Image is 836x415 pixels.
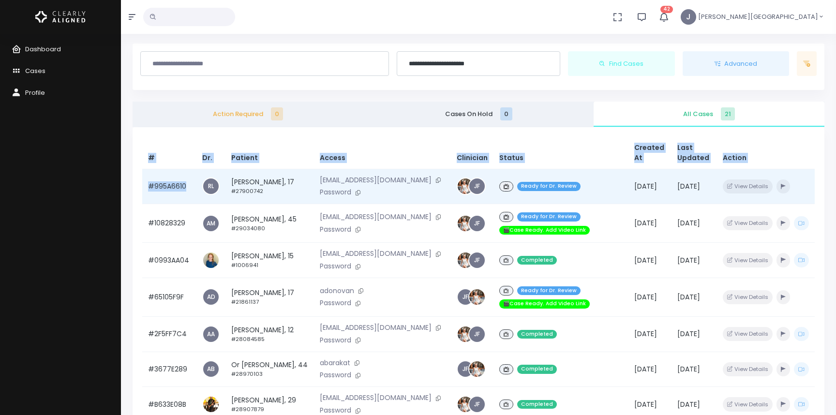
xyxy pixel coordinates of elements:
span: [DATE] [677,400,700,409]
p: adonovan [320,286,445,296]
span: [DATE] [634,329,657,339]
td: #995A6610 [142,169,196,204]
a: JF [469,216,485,231]
td: [PERSON_NAME], 17 [225,278,314,316]
span: Cases On Hold [371,109,586,119]
span: Ready for Dr. Review [517,182,581,191]
td: #65105F9F [142,278,196,316]
td: [PERSON_NAME], 17 [225,169,314,204]
td: #10828329 [142,204,196,243]
span: [PERSON_NAME][GEOGRAPHIC_DATA] [698,12,818,22]
button: View Details [723,179,773,193]
small: #21861137 [231,298,259,306]
small: #27900742 [231,187,263,195]
p: [EMAIL_ADDRESS][DOMAIN_NAME] [320,212,445,222]
small: #29034080 [231,224,265,232]
span: Completed [517,330,557,339]
a: JF [458,289,473,305]
span: [DATE] [634,218,657,228]
button: View Details [723,216,773,230]
span: All Cases [601,109,817,119]
th: Last Updated [672,137,717,169]
span: [DATE] [634,181,657,191]
p: [EMAIL_ADDRESS][DOMAIN_NAME] [320,323,445,333]
a: JF [469,326,485,342]
span: [DATE] [677,292,700,302]
span: [DATE] [634,364,657,374]
span: Action Required [140,109,356,119]
p: Password [320,261,445,272]
span: Completed [517,365,557,374]
span: Completed [517,256,557,265]
th: # [142,137,196,169]
span: J [681,9,696,25]
span: Ready for Dr. Review [517,212,581,222]
td: [PERSON_NAME], 45 [225,204,314,243]
button: Find Cases [568,51,675,76]
th: Dr. [196,137,225,169]
small: #28970103 [231,370,263,378]
img: Logo Horizontal [35,7,86,27]
button: View Details [723,362,773,376]
a: JF [469,397,485,412]
span: [DATE] [634,400,657,409]
span: 21 [721,107,735,120]
span: [DATE] [677,329,700,339]
a: AD [203,289,219,305]
td: #0993AA04 [142,243,196,278]
td: [PERSON_NAME], 12 [225,316,314,352]
span: Cases [25,66,45,75]
p: abarakat [320,358,445,369]
p: Password [320,298,445,309]
span: JF [469,178,485,194]
p: Password [320,370,445,381]
th: Clinician [451,137,493,169]
td: #3677E289 [142,352,196,387]
span: Ready for Dr. Review [517,286,581,296]
p: Password [320,187,445,198]
span: [DATE] [677,255,700,265]
span: [DATE] [677,364,700,374]
span: [DATE] [677,181,700,191]
button: View Details [723,290,773,304]
a: RL [203,178,219,194]
td: [PERSON_NAME], 15 [225,243,314,278]
p: Password [320,224,445,235]
span: 42 [660,6,673,13]
span: 0 [500,107,512,120]
th: Status [493,137,628,169]
th: Access [314,137,451,169]
a: AB [203,361,219,377]
th: Patient [225,137,314,169]
p: Password [320,335,445,346]
p: [EMAIL_ADDRESS][DOMAIN_NAME] [320,249,445,259]
span: Dashboard [25,44,61,54]
span: [DATE] [634,255,657,265]
a: JF [469,252,485,268]
a: AM [203,216,219,231]
a: AA [203,326,219,342]
small: #28907879 [231,405,264,413]
span: [DATE] [677,218,700,228]
small: #1006941 [231,261,258,269]
button: Advanced [683,51,790,76]
span: Profile [25,88,45,97]
th: Created At [628,137,672,169]
span: 🎬Case Ready. Add Video Link [499,299,590,309]
td: #2F5FF7C4 [142,316,196,352]
p: [EMAIL_ADDRESS][DOMAIN_NAME] [320,175,445,186]
button: View Details [723,253,773,267]
a: JF [458,361,473,377]
td: Or [PERSON_NAME], 44 [225,352,314,387]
